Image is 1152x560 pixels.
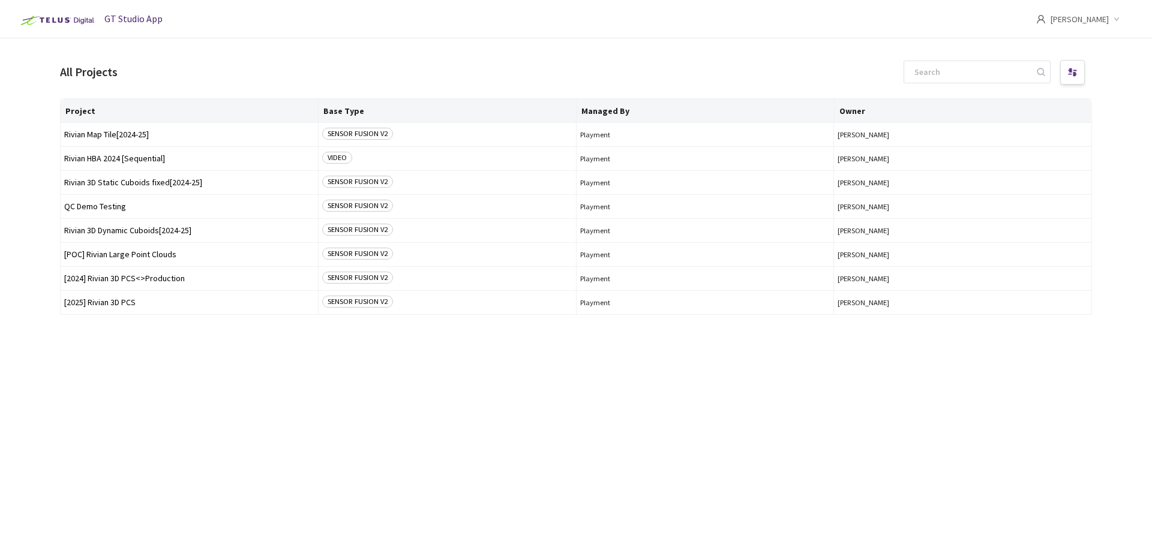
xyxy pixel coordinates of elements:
[838,298,1088,307] button: [PERSON_NAME]
[580,154,830,163] span: Playment
[322,296,393,308] span: SENSOR FUSION V2
[64,154,314,163] span: Rivian HBA 2024 [Sequential]
[60,64,118,81] div: All Projects
[580,202,830,211] span: Playment
[1036,14,1046,24] span: user
[907,61,1035,83] input: Search
[64,274,314,283] span: [2024] Rivian 3D PCS<>Production
[1114,16,1120,22] span: down
[319,99,577,123] th: Base Type
[838,226,1088,235] button: [PERSON_NAME]
[580,250,830,259] span: Playment
[838,274,1088,283] button: [PERSON_NAME]
[322,248,393,260] span: SENSOR FUSION V2
[322,200,393,212] span: SENSOR FUSION V2
[838,154,1088,163] button: [PERSON_NAME]
[322,128,393,140] span: SENSOR FUSION V2
[61,99,319,123] th: Project
[838,178,1088,187] button: [PERSON_NAME]
[322,224,393,236] span: SENSOR FUSION V2
[104,13,163,25] span: GT Studio App
[64,178,314,187] span: Rivian 3D Static Cuboids fixed[2024-25]
[838,130,1088,139] button: [PERSON_NAME]
[580,226,830,235] span: Playment
[580,130,830,139] span: Playment
[64,298,314,307] span: [2025] Rivian 3D PCS
[580,274,830,283] span: Playment
[64,130,314,139] span: Rivian Map Tile[2024-25]
[64,250,314,259] span: [POC] Rivian Large Point Clouds
[838,250,1088,259] button: [PERSON_NAME]
[322,272,393,284] span: SENSOR FUSION V2
[322,176,393,188] span: SENSOR FUSION V2
[64,202,314,211] span: QC Demo Testing
[322,152,352,164] span: VIDEO
[577,99,835,123] th: Managed By
[580,298,830,307] span: Playment
[580,178,830,187] span: Playment
[14,11,98,30] img: Telus
[838,202,1088,211] button: [PERSON_NAME]
[835,99,1093,123] th: Owner
[64,226,314,235] span: Rivian 3D Dynamic Cuboids[2024-25]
